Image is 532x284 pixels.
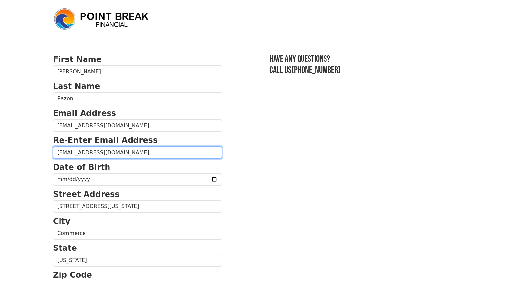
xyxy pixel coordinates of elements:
[53,65,222,78] input: First Name
[53,244,77,253] strong: State
[53,136,157,145] strong: Re-Enter Email Address
[269,54,479,65] h3: Have any questions?
[53,82,100,91] strong: Last Name
[53,190,120,199] strong: Street Address
[53,109,116,118] strong: Email Address
[53,217,70,226] strong: City
[53,92,222,105] input: Last Name
[53,146,222,159] input: Re-Enter Email Address
[291,65,341,76] a: [PHONE_NUMBER]
[53,227,222,240] input: City
[53,7,152,31] img: logo.png
[53,119,222,132] input: Email Address
[53,271,92,280] strong: Zip Code
[53,55,102,64] strong: First Name
[53,200,222,213] input: Street Address
[269,65,479,76] h3: Call us
[53,163,110,172] strong: Date of Birth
